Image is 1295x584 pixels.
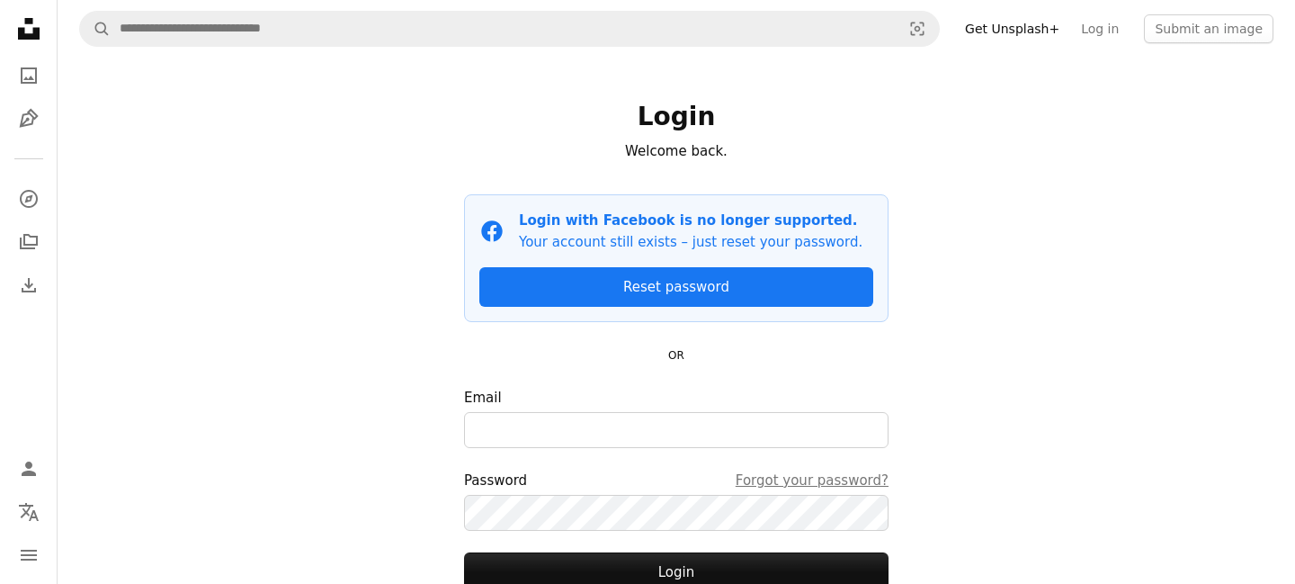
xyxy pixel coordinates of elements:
[519,210,862,231] p: Login with Facebook is no longer supported.
[464,140,889,162] p: Welcome back.
[464,470,889,491] div: Password
[1144,14,1273,43] button: Submit an image
[464,412,889,448] input: Email
[896,12,939,46] button: Visual search
[79,11,940,47] form: Find visuals sitewide
[954,14,1070,43] a: Get Unsplash+
[11,537,47,573] button: Menu
[1070,14,1130,43] a: Log in
[11,11,47,50] a: Home — Unsplash
[464,495,889,531] input: PasswordForgot your password?
[80,12,111,46] button: Search Unsplash
[11,494,47,530] button: Language
[11,267,47,303] a: Download History
[11,181,47,217] a: Explore
[11,224,47,260] a: Collections
[736,470,889,491] a: Forgot your password?
[11,58,47,94] a: Photos
[519,231,862,253] p: Your account still exists – just reset your password.
[11,451,47,487] a: Log in / Sign up
[464,101,889,133] h1: Login
[479,267,873,307] a: Reset password
[11,101,47,137] a: Illustrations
[668,349,684,362] small: OR
[464,387,889,448] label: Email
